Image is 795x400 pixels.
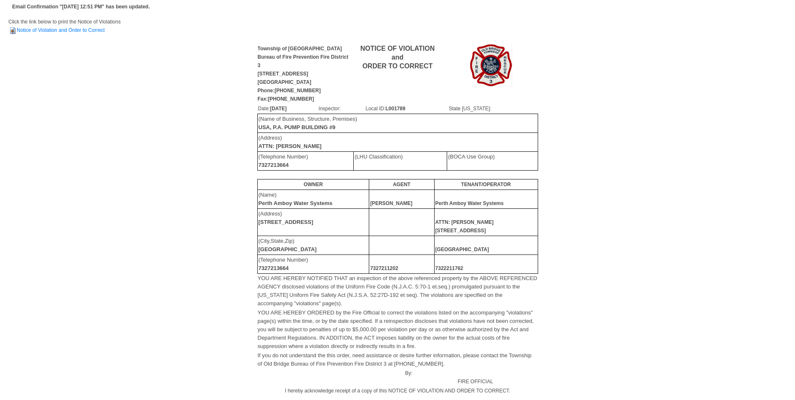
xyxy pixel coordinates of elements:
b: Perth Amboy Water Systems [435,200,504,206]
font: If you do not understand the this order, need assistance or desire further information, please co... [258,352,532,367]
font: (Address) [259,210,313,225]
b: ATTN: [PERSON_NAME] [STREET_ADDRESS] [435,219,494,234]
td: FIRE OFFICIAL [413,369,538,386]
font: (Telephone Number) [259,153,308,168]
b: 7327211202 [370,265,398,271]
b: USA, P.A. PUMP BUILDING #9 [259,124,336,130]
font: (Address) [259,135,322,149]
b: 7327213664 [259,162,289,168]
img: HTML Document [8,26,17,35]
a: Notice of Violation and Order to Correct [8,27,105,33]
font: (City,State,Zip) [259,238,317,252]
font: (Name) [259,192,333,206]
span: Click the link below to print the Notice of Violations [8,19,121,33]
b: [STREET_ADDRESS] [259,219,313,225]
b: [GEOGRAPHIC_DATA] [259,246,317,252]
img: Image [470,44,512,86]
td: Date: [258,104,319,113]
b: Perth Amboy Water Systems [259,200,333,206]
b: NOTICE OF VIOLATION and ORDER TO CORRECT [360,45,435,70]
b: TENANT/OPERATOR [461,182,511,187]
font: (BOCA Use Group) [448,153,495,160]
font: (Name of Business, Structure, Premises) [259,116,357,130]
b: 7322211762 [435,265,464,271]
b: OWNER [303,182,323,187]
font: (Telephone Number) [259,257,308,271]
td: State [US_STATE]: [448,104,538,113]
td: I hereby acknowledge receipt of a copy of this NOTICE OF VIOLATION AND ORDER TO CORRECT. [257,386,538,395]
b: [PERSON_NAME] [370,200,412,206]
b: 7327213664 [259,265,289,271]
b: [DATE] [270,106,287,112]
b: AGENT [393,182,410,187]
font: YOU ARE HEREBY NOTIFIED THAT an inspection of the above referenced property by the ABOVE REFERENC... [258,275,537,306]
font: YOU ARE HEREBY ORDERED by the Fire Official to correct the violations listed on the accompanying ... [258,309,534,349]
font: (LHU Classification) [355,153,403,160]
td: Email Confirmation "[DATE] 12:51 PM" has been updated. [11,1,151,12]
b: [GEOGRAPHIC_DATA] [435,247,489,252]
td: Local ID: [365,104,448,113]
b: Township of [GEOGRAPHIC_DATA] Bureau of Fire Prevention Fire District 3 [STREET_ADDRESS] [GEOGRAP... [258,46,349,102]
b: L001789 [386,106,405,112]
td: By: [257,369,413,386]
td: Inspector: [318,104,365,113]
b: ATTN: [PERSON_NAME] [259,143,322,149]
